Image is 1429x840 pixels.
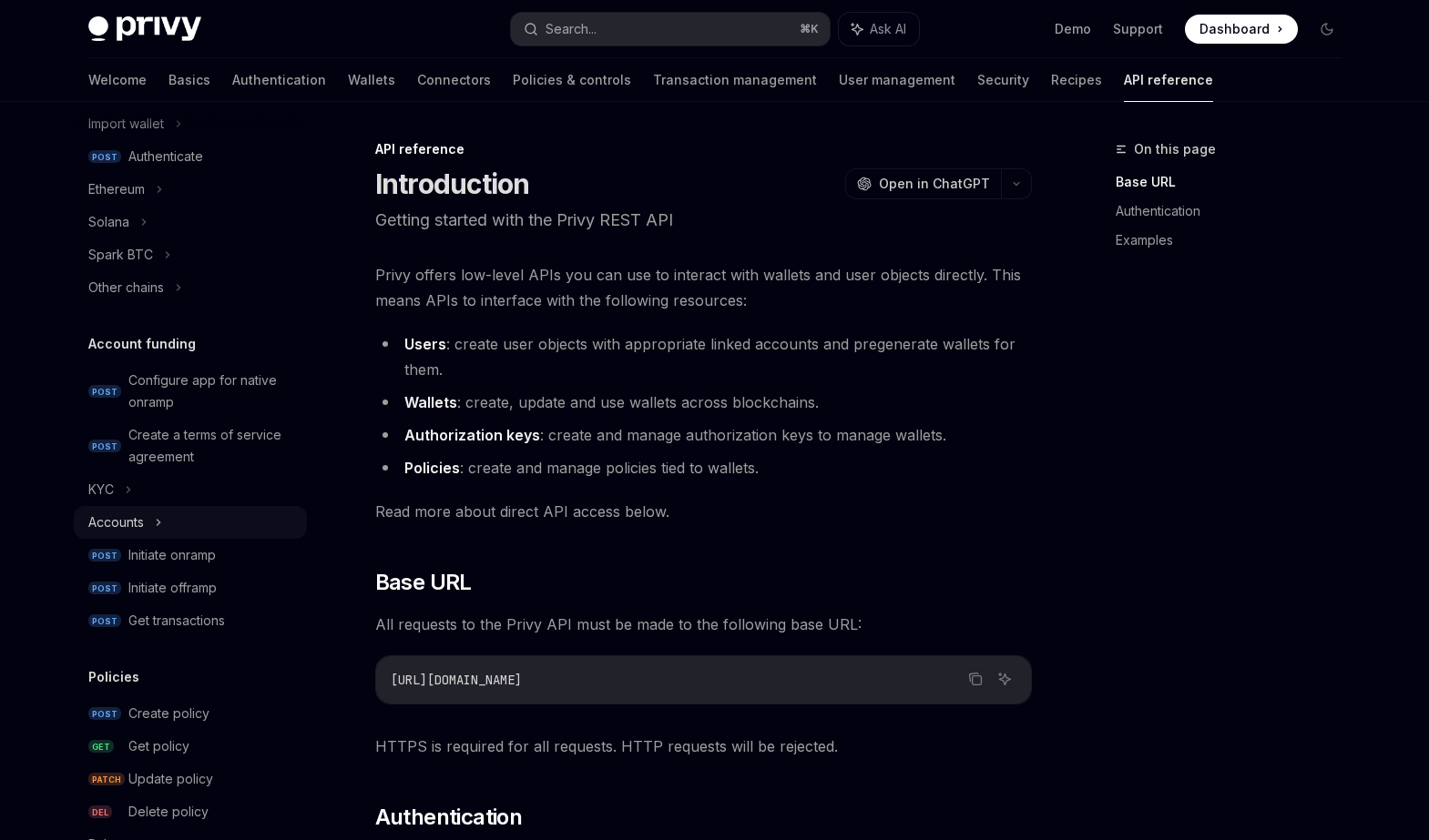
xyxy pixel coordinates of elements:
span: Privy offers low-level APIs you can use to interact with wallets and user objects directly. This ... [375,262,1032,313]
a: Examples [1116,226,1356,255]
a: Wallets [348,58,395,102]
span: POST [88,582,121,595]
div: Create a terms of service agreement [128,424,296,468]
span: Read more about direct API access below. [375,499,1032,524]
div: Delete policy [128,801,209,823]
strong: Wallets [404,393,457,411]
span: Dashboard [1199,20,1270,38]
a: POSTInitiate offramp [74,572,307,604]
a: Authentication [232,58,326,102]
span: DEL [88,805,112,819]
li: : create, update and use wallets across blockchains. [375,390,1032,415]
div: Get policy [128,735,189,757]
div: Accounts [88,511,144,533]
div: Ethereum [88,178,145,200]
a: Transaction management [653,58,817,102]
li: : create and manage authorization keys to manage wallets. [375,422,1032,448]
a: DELDelete policy [74,795,307,828]
span: ⌘ K [800,22,819,36]
a: User management [839,58,955,102]
span: GET [88,740,114,754]
span: [URL][DOMAIN_NAME] [391,672,522,688]
a: Basics [168,58,210,102]
strong: Users [404,335,446,353]
span: Base URL [375,568,472,597]
span: POST [88,385,121,399]
a: Policies & controls [513,58,631,102]
strong: Authorization keys [404,426,540,444]
div: Spark BTC [88,244,153,266]
a: Welcome [88,58,147,102]
a: POSTGet transactions [74,604,307,637]
span: POST [88,614,121,628]
span: POST [88,440,121,453]
a: PATCHUpdate policy [74,763,307,795]
a: POSTInitiate onramp [74,539,307,572]
button: Toggle dark mode [1312,15,1342,44]
span: Ask AI [870,20,906,38]
span: PATCH [88,773,125,786]
li: : create user objects with appropriate linked accounts and pregenerate wallets for them. [375,331,1032,382]
span: Authentication [375,803,523,832]
a: Authentication [1116,197,1356,226]
a: Connectors [417,58,491,102]
span: All requests to the Privy API must be made to the following base URL: [375,612,1032,637]
button: Search...⌘K [511,13,830,46]
a: POSTCreate policy [74,697,307,730]
a: POSTAuthenticate [74,140,307,173]
h5: Policies [88,666,139,688]
a: GETGet policy [74,730,307,763]
h5: Account funding [88,333,196,355]
div: Solana [88,211,129,233]
span: POST [88,549,121,562]
button: Ask AI [993,667,1016,691]
div: Update policy [128,768,213,790]
li: : create and manage policies tied to wallets. [375,455,1032,481]
div: Initiate offramp [128,577,217,599]
div: Search... [546,18,597,40]
span: Open in ChatGPT [879,175,990,193]
div: Get transactions [128,610,225,632]
span: On this page [1134,138,1216,160]
a: API reference [1124,58,1213,102]
strong: Policies [404,459,460,477]
div: Configure app for native onramp [128,369,296,413]
a: Support [1113,20,1163,38]
button: Copy the contents from the code block [964,667,987,691]
div: Other chains [88,277,164,299]
a: Recipes [1051,58,1102,102]
h1: Introduction [375,167,530,200]
a: Demo [1055,20,1091,38]
a: Dashboard [1185,15,1298,44]
div: KYC [88,479,114,501]
p: Getting started with the Privy REST API [375,207,1032,233]
div: Initiate onramp [128,544,216,566]
span: POST [88,707,121,721]
a: Base URL [1116,167,1356,197]
span: HTTPS is required for all requests. HTTP requests will be rejected. [375,734,1032,759]
span: POST [88,150,121,164]
a: Security [977,58,1029,102]
img: dark logo [88,16,201,42]
a: POSTConfigure app for native onramp [74,364,307,419]
button: Ask AI [839,13,919,46]
button: Open in ChatGPT [845,168,1001,199]
div: Authenticate [128,146,203,167]
div: Create policy [128,703,209,724]
a: POSTCreate a terms of service agreement [74,419,307,473]
div: API reference [375,140,1032,158]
